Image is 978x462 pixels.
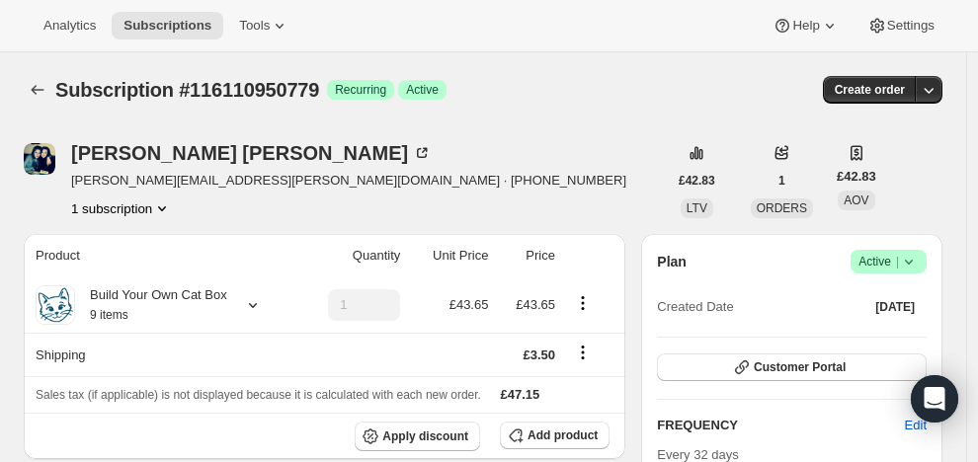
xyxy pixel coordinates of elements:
button: Analytics [32,12,108,39]
button: 1 [767,167,797,194]
span: Every 32 days [657,447,738,462]
img: product img [36,287,75,323]
span: AOV [844,193,868,207]
span: holly rowett [24,143,55,175]
div: Open Intercom Messenger [911,375,958,423]
span: £47.15 [501,387,540,402]
span: Analytics [43,18,96,34]
span: Customer Portal [754,359,846,375]
button: Add product [500,422,610,449]
button: Create order [823,76,917,104]
div: Build Your Own Cat Box [75,285,227,325]
span: [PERSON_NAME][EMAIL_ADDRESS][PERSON_NAME][DOMAIN_NAME] · [PHONE_NUMBER] [71,171,626,191]
span: £3.50 [523,347,555,362]
div: [PERSON_NAME] [PERSON_NAME] [71,143,432,163]
small: 9 items [90,308,128,322]
button: Settings [856,12,946,39]
span: £42.83 [679,173,715,189]
button: Subscriptions [24,76,51,104]
button: Help [761,12,851,39]
button: Edit [893,410,938,441]
th: Price [494,234,561,277]
th: Shipping [24,333,296,376]
span: Add product [528,427,598,443]
span: | [896,254,899,269]
span: Subscription #116110950779 [55,79,319,101]
span: Edit [905,416,927,435]
button: Product actions [567,292,599,314]
span: £42.83 [837,167,876,187]
span: Create order [835,82,905,98]
button: Shipping actions [567,342,599,363]
th: Product [24,234,296,277]
th: Quantity [296,234,406,277]
span: Recurring [335,82,386,98]
span: [DATE] [875,299,915,315]
span: Help [792,18,819,34]
button: [DATE] [863,293,927,321]
h2: FREQUENCY [657,416,904,435]
button: Customer Portal [657,353,927,381]
span: £43.65 [449,297,489,312]
span: Subscriptions [123,18,211,34]
span: Created Date [657,297,733,317]
button: Apply discount [355,422,480,451]
button: £42.83 [667,167,727,194]
span: Apply discount [382,428,468,444]
span: Sales tax (if applicable) is not displayed because it is calculated with each new order. [36,388,481,402]
span: 1 [778,173,785,189]
span: ORDERS [757,201,807,215]
span: Settings [887,18,935,34]
button: Subscriptions [112,12,223,39]
th: Unit Price [406,234,494,277]
span: LTV [687,201,707,215]
span: Active [406,82,439,98]
h2: Plan [657,252,687,271]
span: Active [858,252,919,271]
span: £43.65 [516,297,555,312]
span: Tools [239,18,270,34]
button: Product actions [71,198,172,218]
button: Tools [227,12,301,39]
